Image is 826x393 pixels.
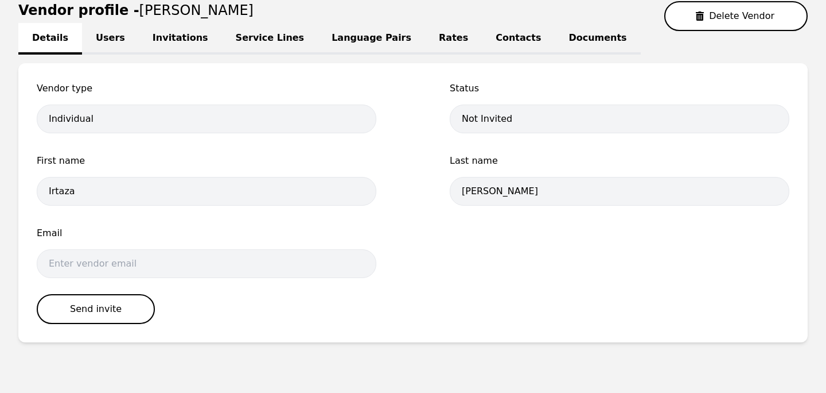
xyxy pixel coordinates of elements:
span: Vendor type [37,82,376,95]
h1: Vendor profile - [18,2,254,18]
a: Users [82,23,139,55]
a: Invitations [139,23,222,55]
a: Service Lines [222,23,318,55]
span: Last name [450,154,789,168]
span: First name [37,154,376,168]
button: Send invite [37,294,155,324]
input: Enter vendor email [37,249,376,278]
span: [PERSON_NAME] [139,2,254,18]
input: Enter last name [450,177,789,206]
a: Rates [425,23,482,55]
a: Contacts [482,23,555,55]
a: Documents [555,23,640,55]
input: Enter first name [37,177,376,206]
span: Email [37,226,376,240]
span: Status [450,82,789,95]
button: Delete Vendor [664,1,808,31]
a: Language Pairs [318,23,425,55]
